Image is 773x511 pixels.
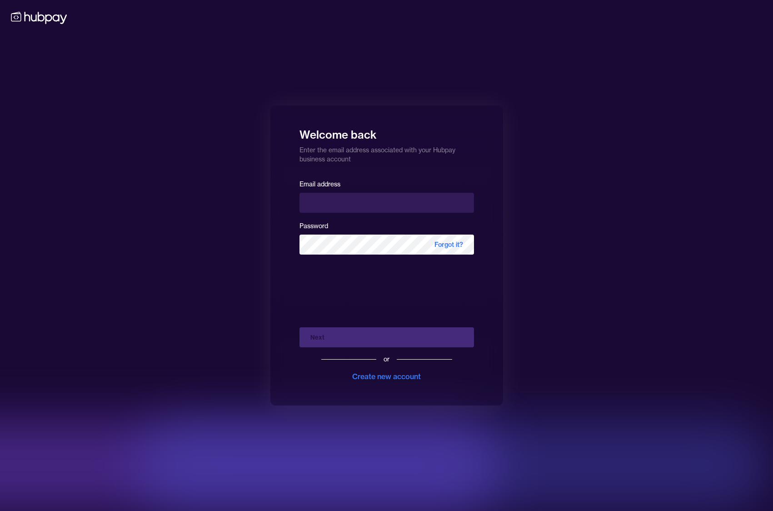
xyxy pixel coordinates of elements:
div: or [384,355,389,364]
span: Forgot it? [424,235,474,255]
label: Password [299,222,328,230]
h1: Welcome back [299,122,474,142]
div: Create new account [352,371,421,382]
label: Email address [299,180,340,188]
p: Enter the email address associated with your Hubpay business account [299,142,474,164]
